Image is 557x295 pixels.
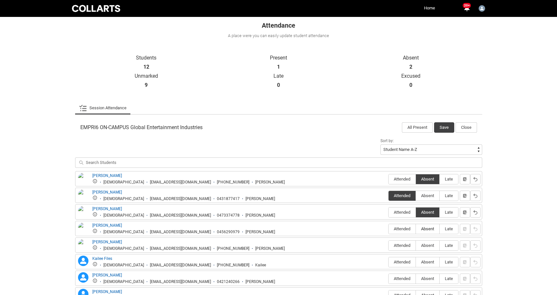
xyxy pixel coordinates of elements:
button: Reset [470,191,481,201]
button: Reset [470,207,481,218]
span: Absent [416,177,439,181]
div: [PHONE_NUMBER] [217,246,249,251]
div: 0456290979 [217,230,240,235]
span: Absent [416,226,439,231]
li: Session Attendance [75,101,130,114]
img: Alexandra Crossland [78,189,88,204]
span: Attended [389,243,416,248]
strong: 2 [409,64,412,70]
a: Home [422,3,437,13]
p: Absent [345,55,477,61]
a: Kailee Files [92,256,112,261]
div: [DEMOGRAPHIC_DATA] [103,263,144,268]
strong: 12 [143,64,149,70]
span: Attended [389,177,416,181]
div: [PERSON_NAME] [245,230,275,235]
span: Sort by: [380,139,394,143]
span: Attended [389,260,416,264]
span: Attended [389,276,416,281]
span: Absent [416,243,439,248]
a: [PERSON_NAME] [92,240,122,244]
img: Chloe Olivier-Rowan [78,206,88,225]
div: [DEMOGRAPHIC_DATA] [103,246,144,251]
div: [PHONE_NUMBER] [217,263,249,268]
span: Attended [389,210,416,215]
div: [EMAIL_ADDRESS][DOMAIN_NAME] [150,213,211,218]
span: Attendance [262,21,295,29]
button: 20+ [463,5,471,12]
input: Search Students [75,157,482,168]
div: 0473374778 [217,213,240,218]
button: Reset [470,274,481,284]
lightning-icon: Kailee Files [78,256,88,266]
button: Reset [470,240,481,251]
p: Students [80,55,213,61]
img: Chrissie Vincent [479,5,485,12]
a: [PERSON_NAME] [92,223,122,228]
a: [PERSON_NAME] [92,173,122,178]
span: Late [440,193,458,198]
button: Notes [460,207,470,218]
strong: 0 [409,82,412,88]
a: [PERSON_NAME] [92,190,122,194]
span: Absent [416,260,439,264]
button: Reset [470,257,481,267]
button: Notes [460,174,470,184]
a: Session Attendance [79,101,126,114]
div: A place were you can easily update student attendance [74,33,483,39]
div: [DEMOGRAPHIC_DATA] [103,180,144,185]
div: [EMAIL_ADDRESS][DOMAIN_NAME] [150,180,211,185]
strong: 9 [145,82,148,88]
img: Ella Pavey [78,222,88,237]
div: [EMAIL_ADDRESS][DOMAIN_NAME] [150,279,211,284]
span: Attended [389,226,416,231]
div: [DEMOGRAPHIC_DATA] [103,230,144,235]
button: Notes [460,191,470,201]
span: EMPRI6 ON-CAMPUS Global Entertainment Industries [80,124,203,131]
button: Close [456,122,477,133]
lightning-icon: Lola-Jean James [78,272,88,283]
strong: 1 [277,64,280,70]
div: [PHONE_NUMBER] [217,180,249,185]
button: Save [434,122,454,133]
div: [EMAIL_ADDRESS][DOMAIN_NAME] [150,196,211,201]
span: Absent [416,210,439,215]
div: [PERSON_NAME] [245,279,275,284]
div: [EMAIL_ADDRESS][DOMAIN_NAME] [150,246,211,251]
span: Late [440,260,458,264]
a: [PERSON_NAME] [92,273,122,277]
span: Absent [416,193,439,198]
a: [PERSON_NAME] [92,207,122,211]
img: John Drinnan [78,239,88,253]
div: Kailee [255,263,266,268]
div: [DEMOGRAPHIC_DATA] [103,279,144,284]
span: Late [440,210,458,215]
p: Present [212,55,345,61]
span: Late [440,177,458,181]
span: Absent [416,276,439,281]
button: All Present [402,122,433,133]
button: User Profile Chrissie Vincent [477,3,487,13]
div: [PERSON_NAME] [245,213,275,218]
span: Late [440,243,458,248]
div: [PERSON_NAME] [245,196,275,201]
div: [DEMOGRAPHIC_DATA] [103,213,144,218]
div: [EMAIL_ADDRESS][DOMAIN_NAME] [150,230,211,235]
span: Attended [389,193,416,198]
p: Late [212,73,345,79]
div: [EMAIL_ADDRESS][DOMAIN_NAME] [150,263,211,268]
span: Late [440,226,458,231]
strong: 0 [277,82,280,88]
div: 0431877417 [217,196,240,201]
p: Excused [345,73,477,79]
button: Reset [470,174,481,184]
img: Adam Tulipano [78,173,88,187]
span: 20+ [463,3,471,8]
span: Late [440,276,458,281]
div: [DEMOGRAPHIC_DATA] [103,196,144,201]
div: 0421240266 [217,279,240,284]
div: [PERSON_NAME] [255,180,285,185]
a: [PERSON_NAME] [92,289,122,294]
div: [PERSON_NAME] [255,246,285,251]
button: Reset [470,224,481,234]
